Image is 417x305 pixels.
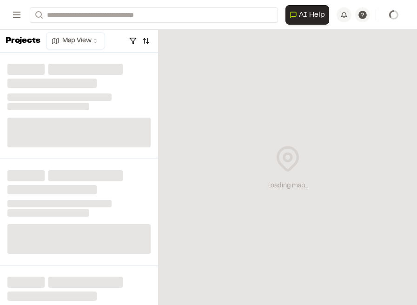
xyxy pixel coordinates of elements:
[285,5,333,25] div: Open AI Assistant
[299,9,325,20] span: AI Help
[30,7,46,23] button: Search
[285,5,329,25] button: Open AI Assistant
[6,35,40,47] p: Projects
[267,181,308,191] div: Loading map...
